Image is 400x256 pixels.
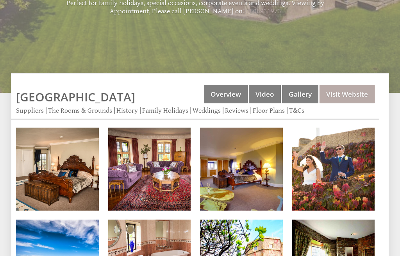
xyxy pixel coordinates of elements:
a: The Rooms & Grounds [48,107,112,115]
a: History [116,107,138,115]
a: Reviews [225,107,248,115]
a: Gallery [282,85,318,104]
a: Overview [204,85,248,104]
a: 07808931973 [243,7,281,16]
a: Suppliers [16,107,44,115]
a: Visit Website [320,85,375,104]
img: Master Bedroom [16,128,99,211]
a: Video [249,85,281,104]
a: T&Cs [289,107,304,115]
img: Private Balcony 'royal' wave [292,128,375,211]
img: Living Room [108,128,191,211]
a: [GEOGRAPHIC_DATA] [16,89,135,105]
a: Family Holidays [142,107,188,115]
a: Floor Plans [253,107,285,115]
img: Master Bedroom [200,128,283,211]
a: Weddings [193,107,221,115]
